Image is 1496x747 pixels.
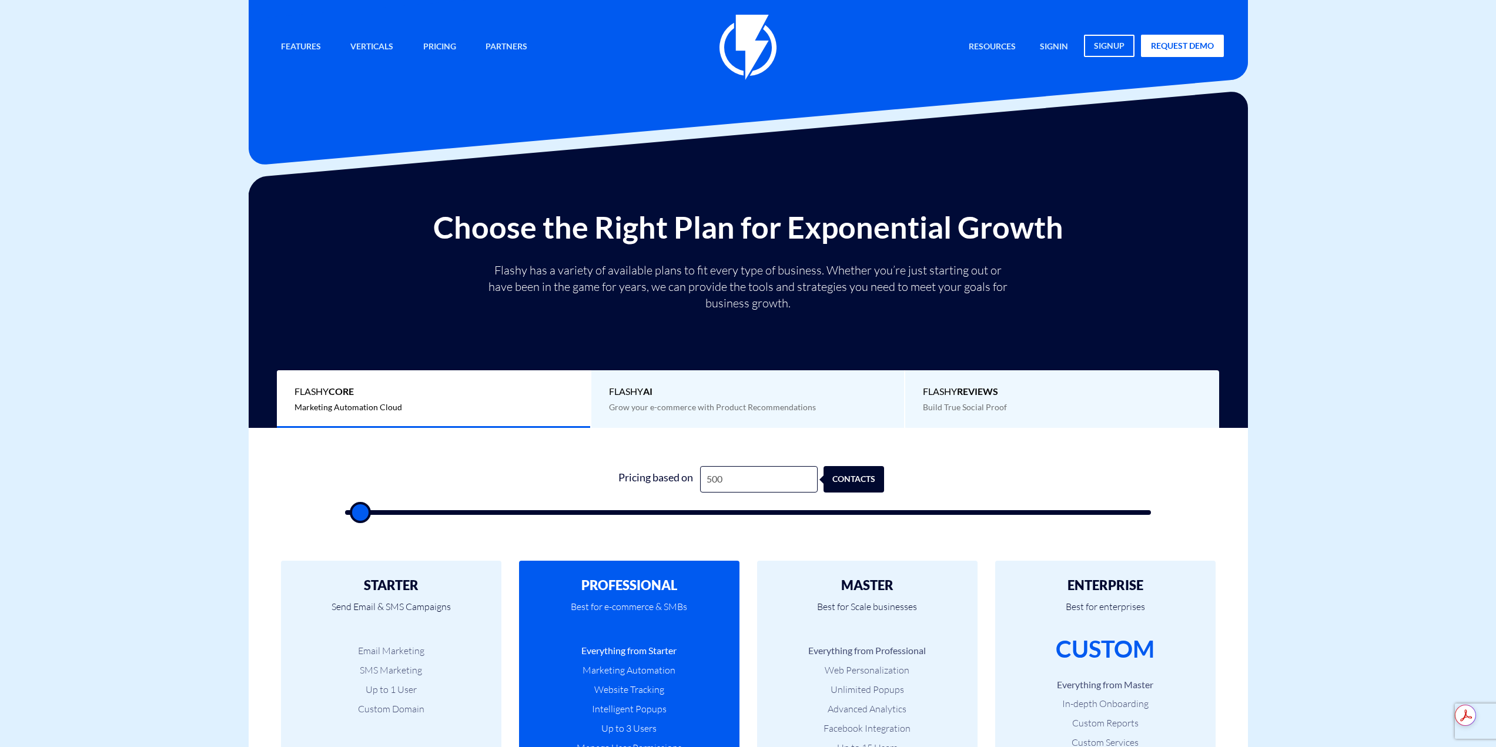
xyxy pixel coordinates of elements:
[299,578,484,592] h2: STARTER
[299,592,484,632] p: Send Email & SMS Campaigns
[537,702,722,716] li: Intelligent Popups
[299,683,484,696] li: Up to 1 User
[1013,678,1198,692] li: Everything from Master
[609,402,816,412] span: Grow your e-commerce with Product Recommendations
[775,702,960,716] li: Advanced Analytics
[477,35,536,60] a: Partners
[923,402,1007,412] span: Build True Social Proof
[1056,632,1154,666] div: CUSTOM
[537,664,722,677] li: Marketing Automation
[537,592,722,632] p: Best for e-commerce & SMBs
[537,722,722,735] li: Up to 3 Users
[775,578,960,592] h2: MASTER
[484,262,1013,311] p: Flashy has a variety of available plans to fit every type of business. Whether you’re just starti...
[831,466,891,493] div: contacts
[957,386,998,397] b: REVIEWS
[1031,35,1077,60] a: signin
[609,385,887,398] span: Flashy
[775,664,960,677] li: Web Personalization
[1084,35,1134,57] a: signup
[537,683,722,696] li: Website Tracking
[299,702,484,716] li: Custom Domain
[775,683,960,696] li: Unlimited Popups
[1013,716,1198,730] li: Custom Reports
[775,592,960,632] p: Best for Scale businesses
[923,385,1202,398] span: Flashy
[299,644,484,658] li: Email Marketing
[342,35,402,60] a: Verticals
[960,35,1025,60] a: Resources
[775,644,960,658] li: Everything from Professional
[294,402,402,412] span: Marketing Automation Cloud
[272,35,330,60] a: Features
[1013,697,1198,711] li: In-depth Onboarding
[775,722,960,735] li: Facebook Integration
[1013,578,1198,592] h2: ENTERPRISE
[1141,35,1224,57] a: request demo
[329,386,354,397] b: Core
[414,35,465,60] a: Pricing
[1013,592,1198,632] p: Best for enterprises
[257,210,1239,244] h2: Choose the Right Plan for Exponential Growth
[612,466,700,493] div: Pricing based on
[299,664,484,677] li: SMS Marketing
[537,578,722,592] h2: PROFESSIONAL
[537,644,722,658] li: Everything from Starter
[643,386,652,397] b: AI
[294,385,573,398] span: Flashy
